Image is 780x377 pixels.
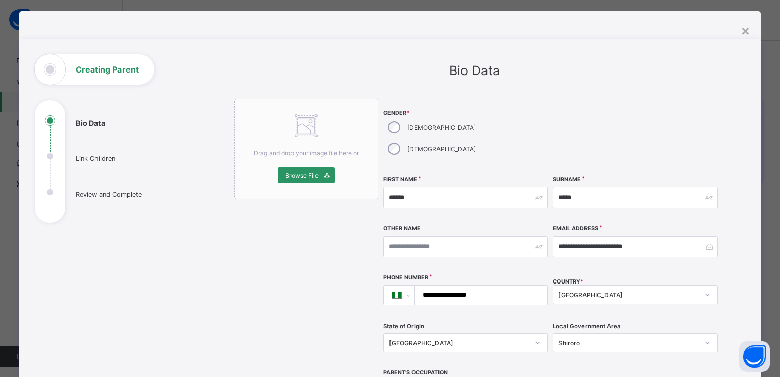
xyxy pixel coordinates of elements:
[383,274,428,281] label: Phone Number
[383,110,548,116] span: Gender
[449,63,500,78] span: Bio Data
[553,176,581,183] label: Surname
[558,291,698,299] div: [GEOGRAPHIC_DATA]
[553,225,598,232] label: Email Address
[383,225,421,232] label: Other Name
[254,149,359,157] span: Drag and drop your image file here or
[739,341,770,372] button: Open asap
[383,369,448,376] label: Parent's Occupation
[76,65,139,74] h1: Creating Parent
[383,323,424,330] span: State of Origin
[234,99,378,199] div: Drag and drop your image file here orBrowse File
[553,323,621,330] span: Local Government Area
[383,176,417,183] label: First Name
[558,339,698,347] div: Shiroro
[553,278,583,285] span: COUNTRY
[389,339,529,347] div: [GEOGRAPHIC_DATA]
[407,124,476,131] label: [DEMOGRAPHIC_DATA]
[741,21,750,39] div: ×
[285,172,319,179] span: Browse File
[407,145,476,153] label: [DEMOGRAPHIC_DATA]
